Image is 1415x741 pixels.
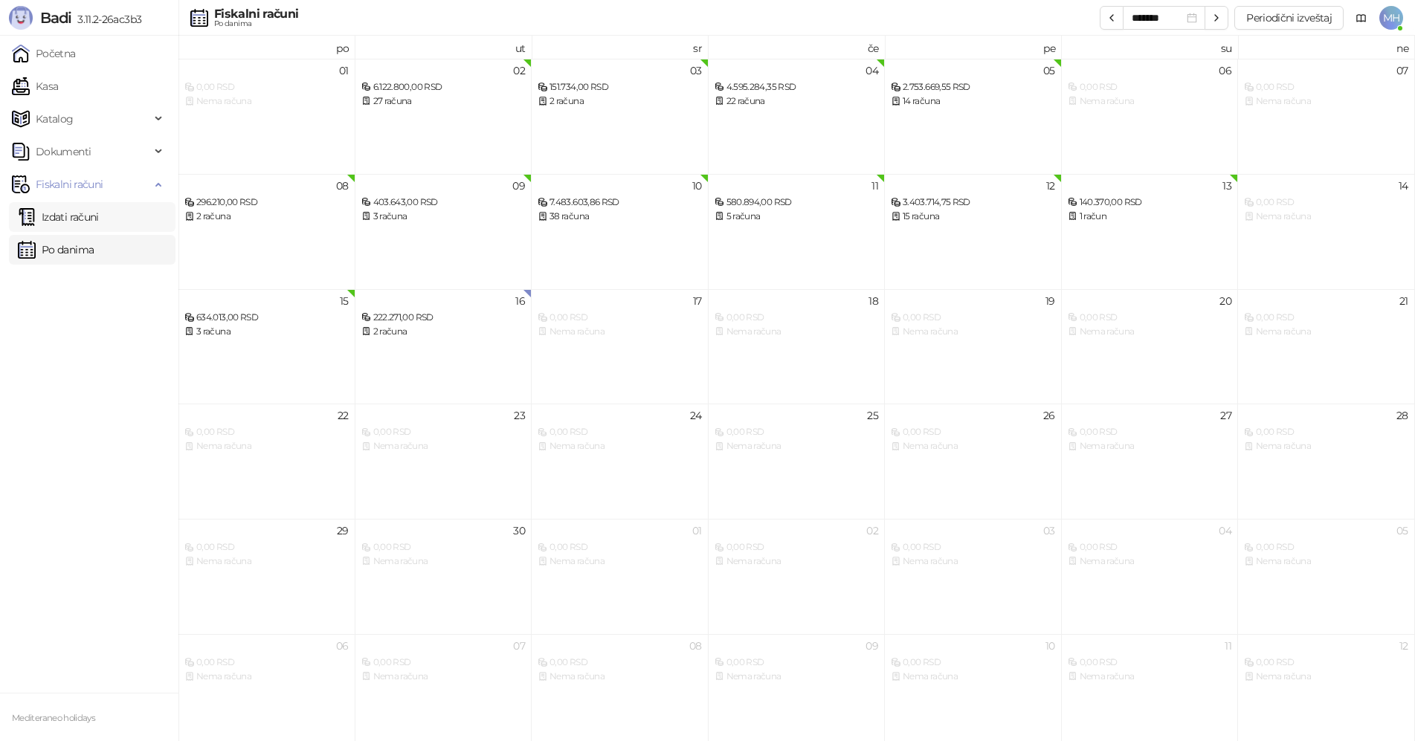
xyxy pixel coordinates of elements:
[709,404,886,519] td: 2025-09-25
[709,59,886,174] td: 2025-09-04
[178,289,355,404] td: 2025-09-15
[1068,656,1232,670] div: 0,00 RSD
[715,554,879,569] div: Nema računa
[361,554,526,569] div: Nema računa
[891,425,1055,439] div: 0,00 RSD
[1238,174,1415,289] td: 2025-09-14
[1062,289,1239,404] td: 2025-09-20
[866,641,878,651] div: 09
[184,554,349,569] div: Nema računa
[36,169,103,199] span: Fiskalni računi
[692,525,702,536] div: 01
[1238,36,1415,59] th: ne
[361,425,526,439] div: 0,00 RSD
[1238,404,1415,519] td: 2025-09-28
[1238,519,1415,634] td: 2025-10-05
[361,94,526,109] div: 27 računa
[689,641,702,651] div: 08
[512,181,525,191] div: 09
[336,641,349,651] div: 06
[214,20,298,27] div: Po danima
[355,174,532,289] td: 2025-09-09
[715,210,879,224] div: 5 računa
[361,439,526,453] div: Nema računa
[1350,6,1373,30] a: Dokumentacija
[513,65,525,76] div: 02
[184,656,349,670] div: 0,00 RSD
[1068,195,1232,210] div: 140.370,00 RSD
[178,519,355,634] td: 2025-09-29
[513,525,525,536] div: 30
[871,181,878,191] div: 11
[1244,425,1408,439] div: 0,00 RSD
[715,439,879,453] div: Nema računa
[532,174,709,289] td: 2025-09-10
[184,439,349,453] div: Nema računa
[715,195,879,210] div: 580.894,00 RSD
[715,425,879,439] div: 0,00 RSD
[532,289,709,404] td: 2025-09-17
[1062,59,1239,174] td: 2025-09-06
[178,174,355,289] td: 2025-09-08
[866,525,878,536] div: 02
[1396,410,1408,421] div: 28
[715,325,879,339] div: Nema računa
[1399,641,1408,651] div: 12
[361,656,526,670] div: 0,00 RSD
[538,195,702,210] div: 7.483.603,86 RSD
[891,656,1055,670] div: 0,00 RSD
[36,137,91,166] span: Dokumenti
[361,80,526,94] div: 6.122.800,00 RSD
[339,65,349,76] div: 01
[891,94,1055,109] div: 14 računa
[12,713,95,723] small: Mediteraneo holidays
[178,59,355,174] td: 2025-09-01
[709,519,886,634] td: 2025-10-02
[340,296,349,306] div: 15
[709,174,886,289] td: 2025-09-11
[1219,65,1231,76] div: 06
[1399,296,1408,306] div: 21
[867,410,878,421] div: 25
[538,670,702,684] div: Nema računa
[1396,65,1408,76] div: 07
[515,296,525,306] div: 16
[1068,94,1232,109] div: Nema računa
[692,181,702,191] div: 10
[361,195,526,210] div: 403.643,00 RSD
[178,404,355,519] td: 2025-09-22
[1062,36,1239,59] th: su
[336,181,349,191] div: 08
[1238,289,1415,404] td: 2025-09-21
[538,210,702,224] div: 38 računa
[690,65,702,76] div: 03
[1244,311,1408,325] div: 0,00 RSD
[715,656,879,670] div: 0,00 RSD
[532,404,709,519] td: 2025-09-24
[1062,174,1239,289] td: 2025-09-13
[891,540,1055,554] div: 0,00 RSD
[338,410,349,421] div: 22
[1068,439,1232,453] div: Nema računa
[885,404,1062,519] td: 2025-09-26
[891,311,1055,325] div: 0,00 RSD
[1244,439,1408,453] div: Nema računa
[1238,59,1415,174] td: 2025-09-07
[1234,6,1344,30] button: Periodični izveštaj
[214,8,298,20] div: Fiskalni računi
[715,311,879,325] div: 0,00 RSD
[532,59,709,174] td: 2025-09-03
[184,670,349,684] div: Nema računa
[355,36,532,59] th: ut
[1068,425,1232,439] div: 0,00 RSD
[715,540,879,554] div: 0,00 RSD
[355,289,532,404] td: 2025-09-16
[1379,6,1403,30] span: MH
[184,425,349,439] div: 0,00 RSD
[337,525,349,536] div: 29
[1068,80,1232,94] div: 0,00 RSD
[1222,181,1231,191] div: 13
[532,519,709,634] td: 2025-10-01
[532,36,709,59] th: sr
[885,59,1062,174] td: 2025-09-05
